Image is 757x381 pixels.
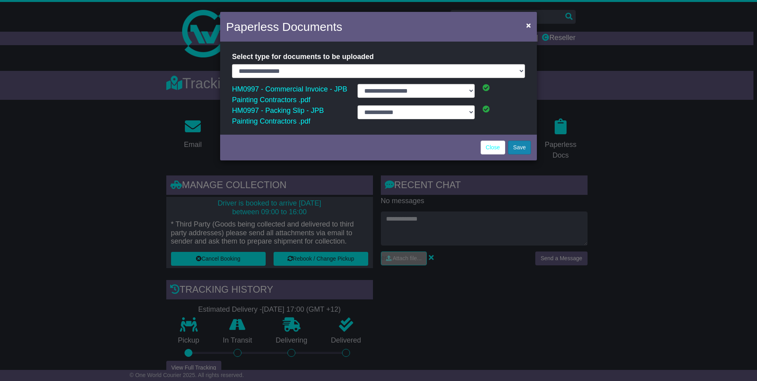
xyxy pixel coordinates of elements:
button: Save [508,141,531,154]
a: HM0997 - Packing Slip - JPB Painting Contractors .pdf [232,105,324,127]
a: Close [481,141,505,154]
h4: Paperless Documents [226,18,342,36]
a: HM0997 - Commercial Invoice - JPB Painting Contractors .pdf [232,83,347,106]
button: Close [522,17,535,33]
span: × [526,21,531,30]
label: Select type for documents to be uploaded [232,50,374,64]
